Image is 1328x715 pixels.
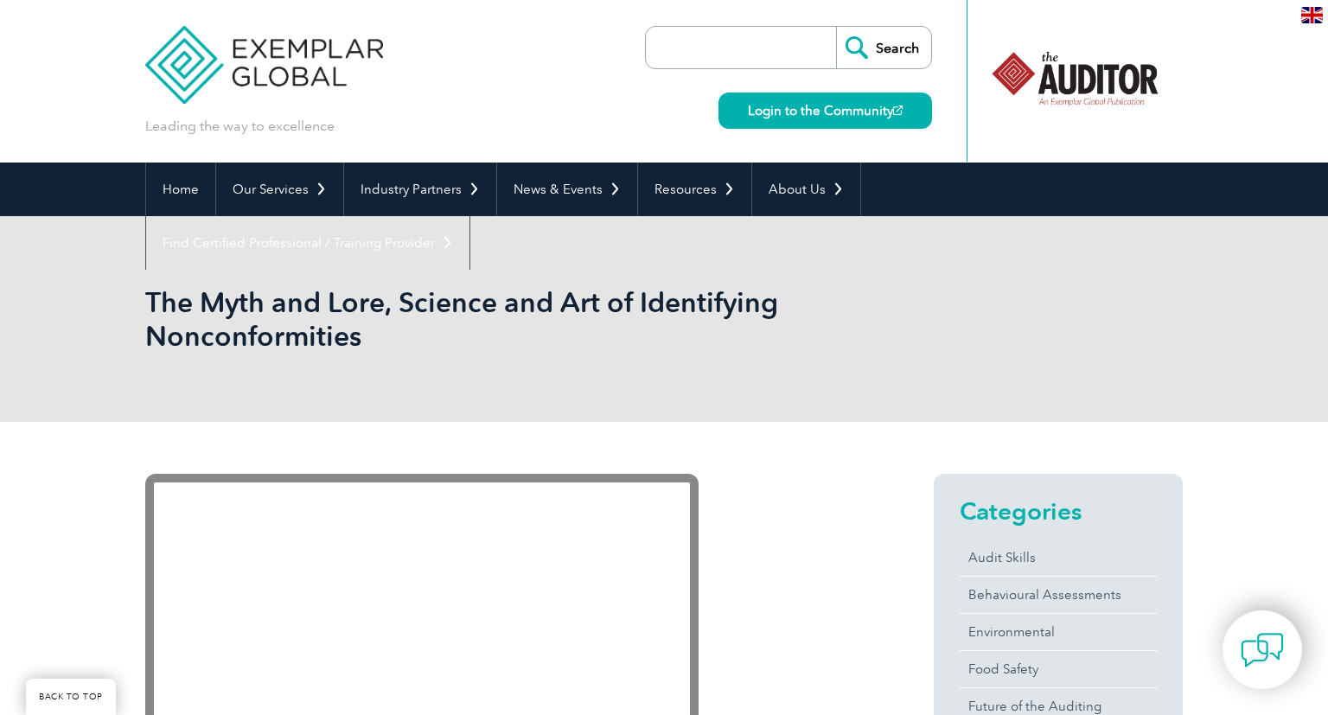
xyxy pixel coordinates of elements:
[344,163,496,216] a: Industry Partners
[638,163,751,216] a: Resources
[960,614,1157,650] a: Environmental
[146,163,215,216] a: Home
[718,93,932,129] a: Login to the Community
[960,539,1157,576] a: Audit Skills
[960,651,1157,687] a: Food Safety
[1241,629,1284,672] img: contact-chat.png
[836,27,931,68] input: Search
[26,679,116,715] a: BACK TO TOP
[497,163,637,216] a: News & Events
[145,117,335,136] p: Leading the way to excellence
[752,163,860,216] a: About Us
[960,497,1157,525] h2: Categories
[1301,7,1323,23] img: en
[893,105,903,115] img: open_square.png
[216,163,343,216] a: Our Services
[960,577,1157,613] a: Behavioural Assessments
[145,285,809,353] h1: The Myth and Lore, Science and Art of Identifying Nonconformities
[146,216,469,270] a: Find Certified Professional / Training Provider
